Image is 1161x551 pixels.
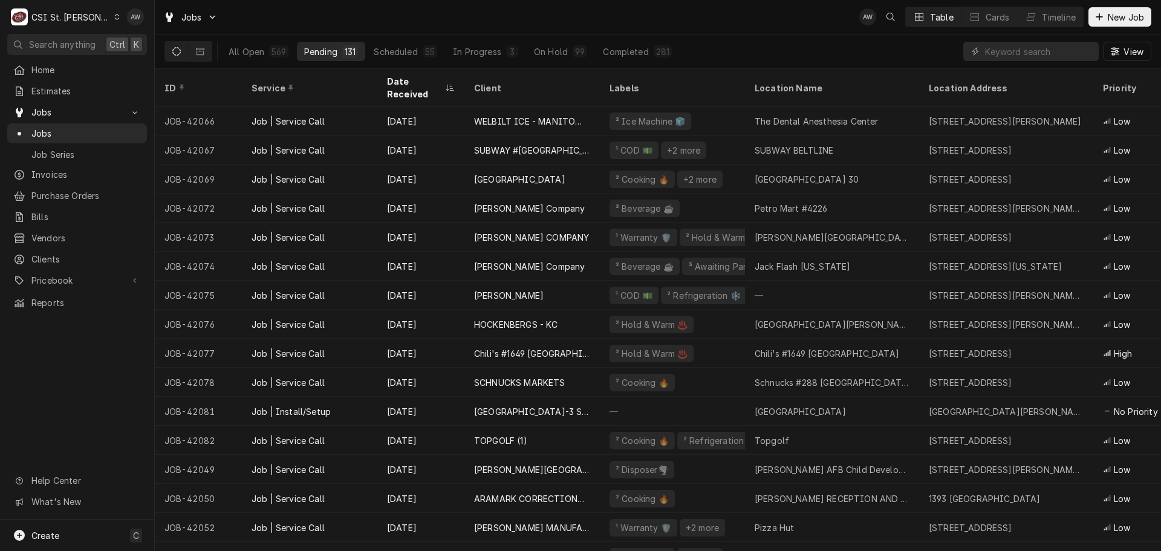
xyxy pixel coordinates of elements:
div: [PERSON_NAME] Company [474,260,585,273]
div: JOB-42067 [155,135,242,165]
div: — [745,281,919,310]
div: Chili's #1649 [GEOGRAPHIC_DATA] [755,347,899,360]
a: Go to Pricebook [7,270,147,290]
span: Estimates [31,85,141,97]
span: K [134,38,139,51]
div: [DATE] [377,106,464,135]
div: [PERSON_NAME] AFB Child Development [755,463,909,476]
div: Job | Service Call [252,289,325,302]
div: Job | Service Call [252,231,325,244]
span: View [1121,45,1146,58]
div: [GEOGRAPHIC_DATA] [755,405,846,418]
div: [DATE] [377,368,464,397]
div: [STREET_ADDRESS] [929,347,1012,360]
a: Clients [7,249,147,269]
div: Pizza Hut [755,521,794,534]
div: [DATE] [377,165,464,194]
div: JOB-42076 [155,310,242,339]
div: CSI St. [PERSON_NAME] [31,11,110,24]
a: Bills [7,207,147,227]
a: Job Series [7,145,147,165]
input: Keyword search [985,42,1093,61]
div: Job | Service Call [252,173,325,186]
div: Job | Service Call [252,144,325,157]
div: The Dental Anesthesia Center [755,115,878,128]
div: 99 [575,45,585,58]
div: [PERSON_NAME] COMPANY [474,231,589,244]
div: [PERSON_NAME] MANUFACTURING [474,521,590,534]
div: Pending [304,45,337,58]
div: TOPGOLF (1) [474,434,527,447]
div: [DATE] [377,339,464,368]
span: Help Center [31,474,140,487]
div: [STREET_ADDRESS] [929,144,1012,157]
div: [STREET_ADDRESS][US_STATE] [929,260,1062,273]
div: CSI St. Louis's Avatar [11,8,28,25]
div: [STREET_ADDRESS] [929,521,1012,534]
a: Vendors [7,228,147,248]
div: ² Disposer🌪️ [614,463,669,476]
span: Low [1114,202,1130,215]
div: ² Cooking 🔥 [614,492,670,505]
div: 281 [656,45,669,58]
span: C [133,529,139,542]
div: [STREET_ADDRESS] [929,434,1012,447]
div: Client [474,82,588,94]
span: Low [1114,173,1130,186]
div: +2 more [666,144,701,157]
button: New Job [1088,7,1151,27]
div: [STREET_ADDRESS][PERSON_NAME] [929,115,1082,128]
div: JOB-42077 [155,339,242,368]
div: Jack Flash [US_STATE] [755,260,850,273]
button: Open search [881,7,900,27]
div: Petro Mart #4226 [755,202,828,215]
div: Table [930,11,954,24]
div: [GEOGRAPHIC_DATA] 30 [755,173,859,186]
div: ³ Awaiting Parts 🚚 [687,260,769,273]
div: Job | Service Call [252,318,325,331]
div: Alexandria Wilp's Avatar [859,8,876,25]
a: Reports [7,293,147,313]
div: [GEOGRAPHIC_DATA][PERSON_NAME] [929,405,1084,418]
div: ² Beverage ☕️ [614,202,675,215]
div: In Progress [453,45,501,58]
div: [PERSON_NAME] RECEPTION AND DIAGNOSTIC CENTER [755,492,909,505]
div: Alexandria Wilp's Avatar [127,8,144,25]
span: Bills [31,210,141,223]
div: Scheduled [374,45,417,58]
div: ID [164,82,230,94]
div: HOCKENBERGS - KC [474,318,558,331]
div: [DATE] [377,281,464,310]
div: [DATE] [377,252,464,281]
span: Purchase Orders [31,189,141,202]
div: ² Hold & Warm ♨️ [614,347,689,360]
span: Clients [31,253,141,266]
div: [STREET_ADDRESS][PERSON_NAME][PERSON_NAME] [929,463,1084,476]
div: ² Ice Machine 🧊 [614,115,686,128]
div: [PERSON_NAME][GEOGRAPHIC_DATA] [755,231,909,244]
div: JOB-42050 [155,484,242,513]
div: Location Name [755,82,907,94]
div: — [600,397,745,426]
div: [DATE] [377,426,464,455]
div: Job | Service Call [252,463,325,476]
div: [DATE] [377,310,464,339]
div: ² Beverage ☕️ [614,260,675,273]
span: Low [1114,463,1130,476]
span: Jobs [31,106,123,119]
div: 55 [425,45,435,58]
div: Job | Service Call [252,260,325,273]
div: [PERSON_NAME][GEOGRAPHIC_DATA] [474,463,590,476]
div: [GEOGRAPHIC_DATA] [474,173,565,186]
span: New Job [1105,11,1146,24]
div: JOB-42078 [155,368,242,397]
div: [STREET_ADDRESS] [929,376,1012,389]
div: Location Address [929,82,1081,94]
div: Completed [603,45,648,58]
div: SUBWAY #[GEOGRAPHIC_DATA]/C [474,144,590,157]
div: Topgolf [755,434,789,447]
span: Low [1114,434,1130,447]
div: AW [859,8,876,25]
span: Home [31,64,141,76]
span: Low [1114,115,1130,128]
